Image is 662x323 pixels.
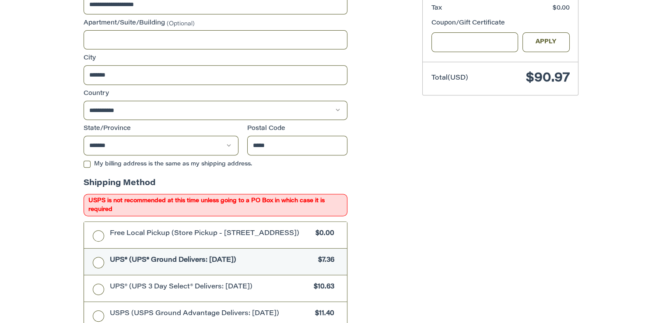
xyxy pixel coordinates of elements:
input: Gift Certificate or Coupon Code [431,32,518,52]
span: USPS (USPS Ground Advantage Delivers: [DATE]) [110,309,311,319]
button: Apply [522,32,570,52]
div: Coupon/Gift Certificate [431,19,570,28]
span: $90.97 [526,72,570,85]
label: My billing address is the same as my shipping address. [84,161,347,168]
label: State/Province [84,124,238,133]
span: Free Local Pickup (Store Pickup - [STREET_ADDRESS]) [110,229,312,239]
span: $10.63 [309,282,334,292]
span: $11.40 [311,309,334,319]
legend: Shipping Method [84,178,156,194]
span: USPS is not recommended at this time unless going to a PO Box in which case it is required [84,194,347,216]
span: $0.00 [311,229,334,239]
span: UPS® (UPS 3 Day Select® Delivers: [DATE]) [110,282,310,292]
span: $7.36 [314,256,334,266]
span: Tax [431,5,442,11]
small: (Optional) [167,21,195,26]
label: Country [84,89,347,98]
span: Total (USD) [431,75,468,81]
span: $0.00 [553,5,570,11]
label: Postal Code [247,124,348,133]
span: UPS® (UPS® Ground Delivers: [DATE]) [110,256,314,266]
label: City [84,54,347,63]
label: Apartment/Suite/Building [84,19,347,28]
